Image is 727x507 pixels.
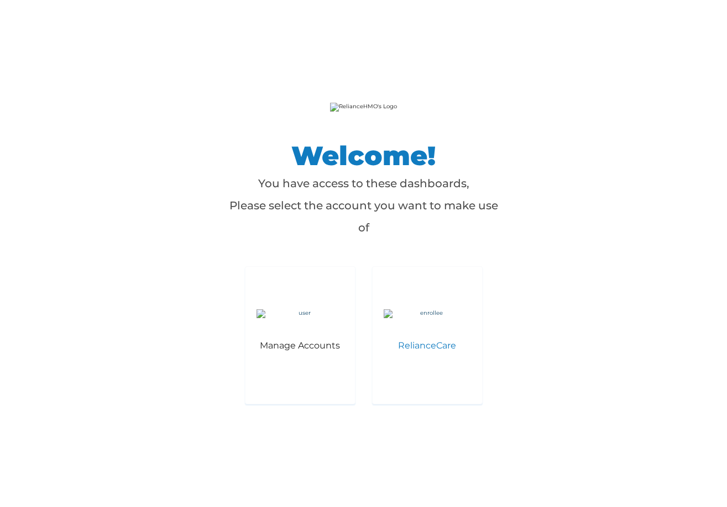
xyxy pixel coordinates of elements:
[330,103,397,112] img: RelianceHMO's Logo
[384,340,471,351] p: RelianceCare
[226,139,502,172] h1: Welcome!
[226,172,502,239] p: You have access to these dashboards, Please select the account you want to make use of
[257,340,344,351] p: Manage Accounts
[257,309,344,318] img: user
[384,309,471,318] img: enrollee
